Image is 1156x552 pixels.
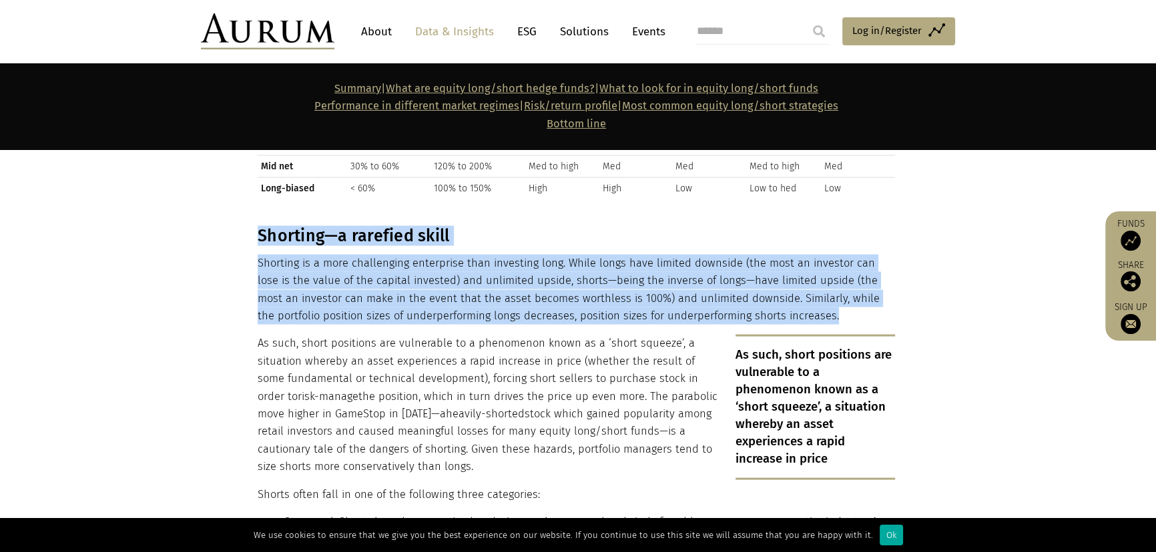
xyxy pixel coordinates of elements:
[547,117,606,130] a: Bottom line
[672,155,746,177] td: Med
[599,155,672,177] td: Med
[1112,261,1149,291] div: Share
[258,486,895,503] p: Shorts often fall in one of the following three categories:
[622,99,838,112] a: Most common equity long/short strategies
[1112,301,1149,334] a: Sign up
[553,19,615,44] a: Solutions
[525,155,599,177] td: Med to high
[201,13,334,49] img: Aurum
[347,155,430,177] td: 30% to 60%
[1112,218,1149,251] a: Funds
[821,177,895,199] td: Low
[746,155,820,177] td: Med to high
[446,407,525,420] span: heavily-shorted
[821,155,895,177] td: Med
[354,19,398,44] a: About
[334,82,381,95] a: Summary
[314,82,838,130] strong: | | | |
[1121,271,1141,291] img: Share this post
[806,18,832,45] input: Submit
[736,335,895,479] p: As such, short positions are vulnerable to a phenomenon known as a ‘short squeeze’, a situation w...
[258,335,895,475] p: As such, short positions are vulnerable to a phenomenon known as a ‘short squeeze’, a situation w...
[258,226,895,246] h3: Shorting—a rarefied skill
[258,255,895,325] p: Shorting is a more challenging enterprise than investing long. While longs have limited downside ...
[258,155,347,177] td: Mid net
[599,82,818,95] a: What to look for in equity long/short funds
[880,525,903,545] div: Ok
[347,177,430,199] td: < 60%
[1121,231,1141,251] img: Access Funds
[524,99,617,112] a: Risk/return profile
[525,177,599,199] td: High
[599,177,672,199] td: High
[408,19,501,44] a: Data & Insights
[1121,314,1141,334] img: Sign up to our newsletter
[314,99,519,112] a: Performance in different market regimes
[258,177,347,199] td: Long-biased
[746,177,820,199] td: Low to hed
[852,23,922,39] span: Log in/Register
[386,82,595,95] a: What are equity long/short hedge funds?
[511,19,543,44] a: ESG
[842,17,955,45] a: Log in/Register
[430,155,525,177] td: 120% to 200%
[298,390,358,403] span: risk-manage
[672,177,746,199] td: Low
[430,177,525,199] td: 100% to 150%
[625,19,665,44] a: Events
